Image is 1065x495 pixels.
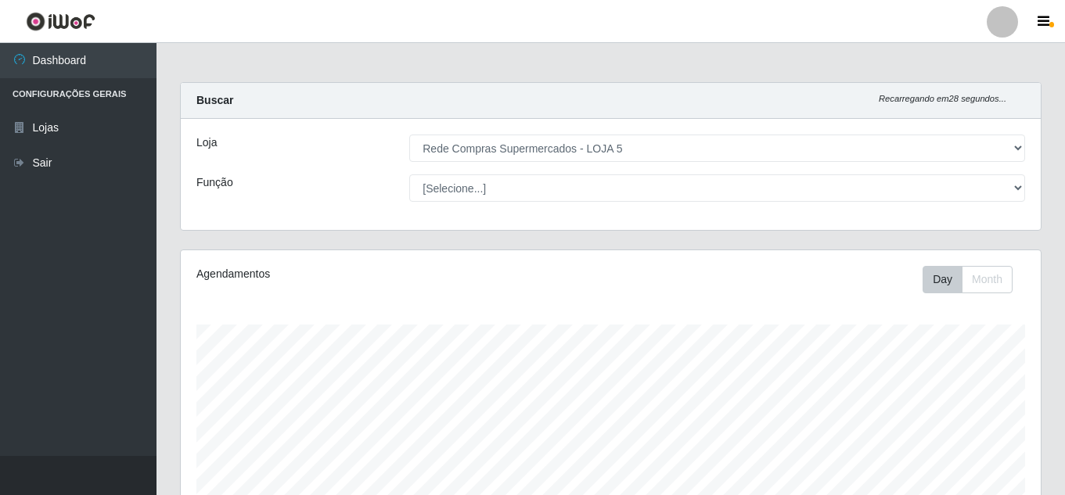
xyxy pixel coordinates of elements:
[196,174,233,191] label: Função
[923,266,1013,293] div: First group
[196,94,233,106] strong: Buscar
[26,12,95,31] img: CoreUI Logo
[923,266,962,293] button: Day
[196,135,217,151] label: Loja
[962,266,1013,293] button: Month
[923,266,1025,293] div: Toolbar with button groups
[196,266,528,282] div: Agendamentos
[879,94,1006,103] i: Recarregando em 28 segundos...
